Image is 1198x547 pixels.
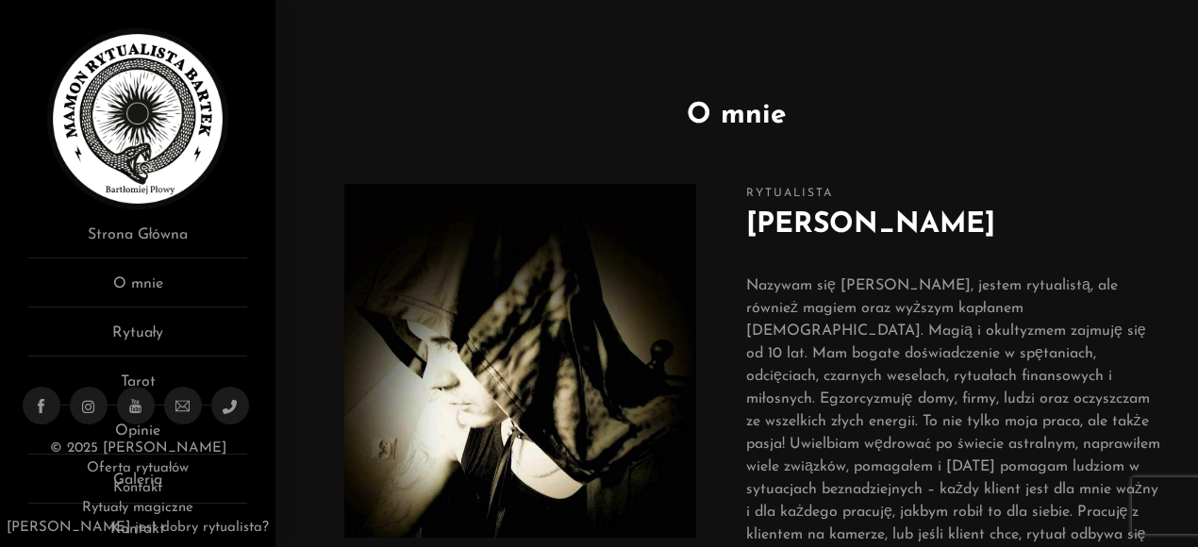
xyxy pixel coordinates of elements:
[746,204,1160,246] h2: [PERSON_NAME]
[87,461,189,475] a: Oferta rytuałów
[28,371,247,406] a: Tarot
[7,521,269,535] a: [PERSON_NAME] jest dobry rytualista?
[28,224,247,258] a: Strona Główna
[28,273,247,307] a: O mnie
[746,184,1160,204] span: Rytualista
[28,322,247,356] a: Rytuały
[304,94,1170,137] h1: O mnie
[47,28,228,209] img: Rytualista Bartek
[113,481,162,495] a: Kontakt
[82,501,193,515] a: Rytuały magiczne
